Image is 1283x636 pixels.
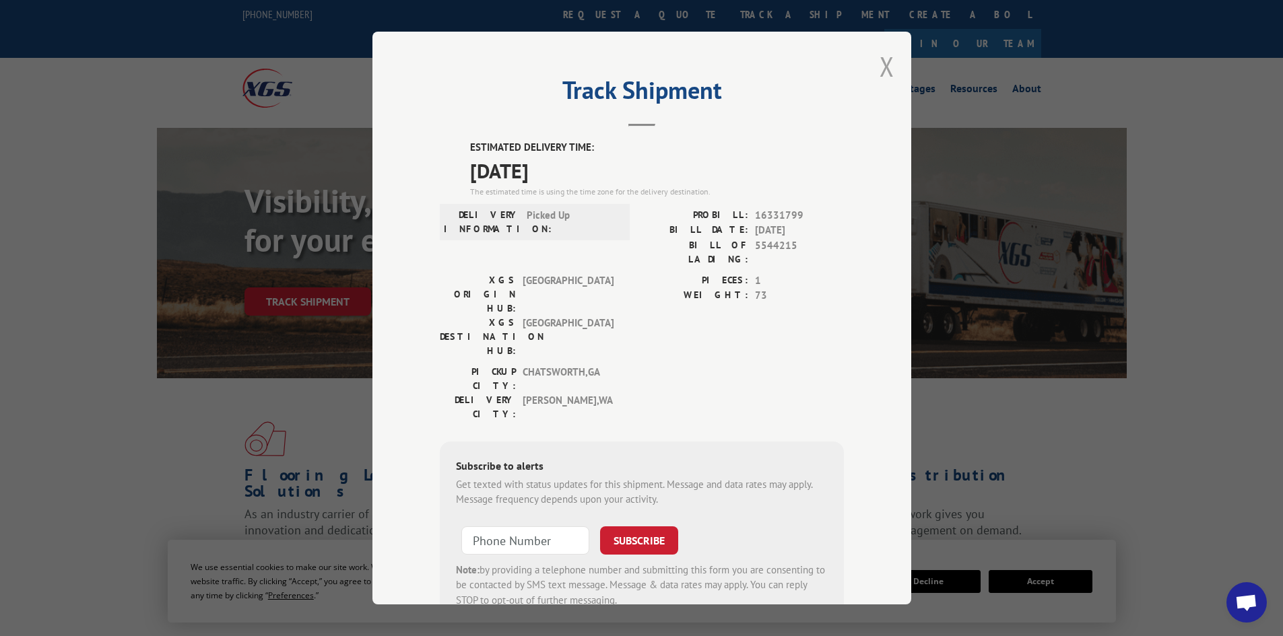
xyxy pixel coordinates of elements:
[527,208,618,236] span: Picked Up
[444,208,520,236] label: DELIVERY INFORMATION:
[642,273,748,289] label: PIECES:
[456,563,480,576] strong: Note:
[440,393,516,421] label: DELIVERY CITY:
[470,186,844,198] div: The estimated time is using the time zone for the delivery destination.
[755,273,844,289] span: 1
[642,208,748,223] label: PROBILL:
[755,238,844,267] span: 5544215
[523,316,614,358] span: [GEOGRAPHIC_DATA]
[600,526,678,555] button: SUBSCRIBE
[523,365,614,393] span: CHATSWORTH , GA
[642,223,748,238] label: BILL DATE:
[642,238,748,267] label: BILL OF LADING:
[456,458,828,477] div: Subscribe to alerts
[440,316,516,358] label: XGS DESTINATION HUB:
[523,393,614,421] span: [PERSON_NAME] , WA
[880,48,894,84] button: Close modal
[755,223,844,238] span: [DATE]
[440,273,516,316] label: XGS ORIGIN HUB:
[461,526,589,555] input: Phone Number
[642,288,748,304] label: WEIGHT:
[523,273,614,316] span: [GEOGRAPHIC_DATA]
[456,563,828,608] div: by providing a telephone number and submitting this form you are consenting to be contacted by SM...
[456,477,828,507] div: Get texted with status updates for this shipment. Message and data rates may apply. Message frequ...
[470,140,844,155] label: ESTIMATED DELIVERY TIME:
[755,208,844,223] span: 16331799
[1226,582,1267,623] div: Open chat
[755,288,844,304] span: 73
[470,155,844,186] span: [DATE]
[440,81,844,106] h2: Track Shipment
[440,365,516,393] label: PICKUP CITY:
